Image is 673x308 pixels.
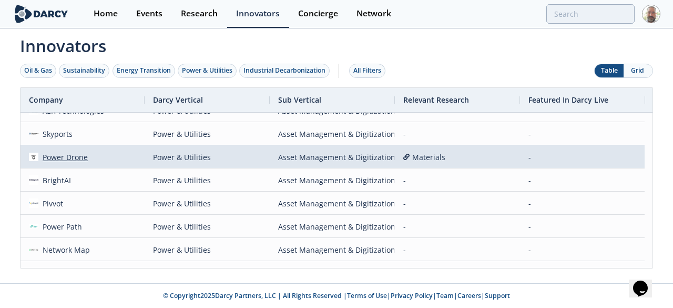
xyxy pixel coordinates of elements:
div: Industrial Decarbonization [243,66,325,75]
div: - [528,169,637,192]
div: Network [356,9,391,18]
div: - [403,215,512,238]
a: Team [436,291,454,300]
img: 760086a4-7481-4baf-897b-28be6fd4d577 [29,175,38,185]
a: Privacy Policy [391,291,433,300]
div: Power & Utilities [153,192,261,215]
div: Power & Utilities [153,239,261,261]
a: Careers [457,291,481,300]
div: Concierge [298,9,338,18]
button: Table [595,64,624,77]
div: - [528,146,637,168]
div: Skyports [38,123,73,145]
div: Asset Management & Digitization [278,192,386,215]
div: Pivvot [38,192,64,215]
div: Research [181,9,218,18]
span: Featured In Darcy Live [528,95,608,105]
a: Terms of Use [347,291,387,300]
div: Asset Management & Digitization [278,146,386,168]
div: Asset Management & Digitization [278,123,386,145]
img: logo-wide.svg [13,5,70,23]
div: Innovators [236,9,280,18]
a: Materials [403,146,512,168]
button: Power & Utilities [178,64,237,78]
div: Sustainability [63,66,105,75]
div: - [403,239,512,261]
div: Oil & Gas [24,66,52,75]
div: Network Map [38,239,90,261]
div: Power & Utilities [153,169,261,192]
div: Asset Management & Digitization [278,169,386,192]
div: - [403,169,512,192]
p: © Copyright 2025 Darcy Partners, LLC | All Rights Reserved | | | | | [15,291,658,301]
span: Innovators [13,29,660,58]
span: Company [29,95,63,105]
button: All Filters [349,64,385,78]
span: Sub Vertical [278,95,321,105]
div: Asset Management & Digitization [278,262,386,284]
img: cfe8f51c-8fb8-4365-8b4b-598d94a5709c [29,129,38,138]
div: - [403,262,512,284]
div: Power & Utilities [182,66,232,75]
div: BrightAI [38,169,72,192]
div: - [528,262,637,284]
div: Events [136,9,162,18]
div: - [403,192,512,215]
div: Power Path [38,215,83,238]
input: Advanced Search [546,4,635,24]
div: Home [94,9,118,18]
button: Grid [624,64,652,77]
img: Profile [642,5,660,23]
span: Darcy Vertical [153,95,203,105]
div: All Filters [353,66,381,75]
img: 1679537232616-300382644_511671690763995_7549192408171439239_n.jpg [29,152,38,162]
button: Oil & Gas [20,64,56,78]
img: 0054fc30-99e8-4f88-8fdb-626cd2d63925 [29,198,38,208]
button: Sustainability [59,64,109,78]
div: - [528,239,637,261]
img: 2b7f2605-84af-4290-ac96-8f60b819c14a [29,245,38,254]
div: Asset Management & Digitization [278,239,386,261]
button: Energy Transition [113,64,175,78]
div: Energy Transition [117,66,171,75]
div: - [528,123,637,145]
span: Relevant Research [403,95,469,105]
div: Power & Utilities [153,123,261,145]
div: - [528,192,637,215]
div: Power & Utilities [153,262,261,284]
button: Industrial Decarbonization [239,64,330,78]
div: Asset Management & Digitization [278,215,386,238]
iframe: chat widget [629,266,662,297]
div: - [403,123,512,145]
div: Power & Utilities [153,146,261,168]
div: - [528,215,637,238]
div: GridBoost [38,262,78,284]
img: d3498fd9-93af-4144-8b59-85a5bbbeef50 [29,222,38,231]
div: Power & Utilities [153,215,261,238]
a: Support [485,291,510,300]
div: Power Drone [38,146,88,168]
